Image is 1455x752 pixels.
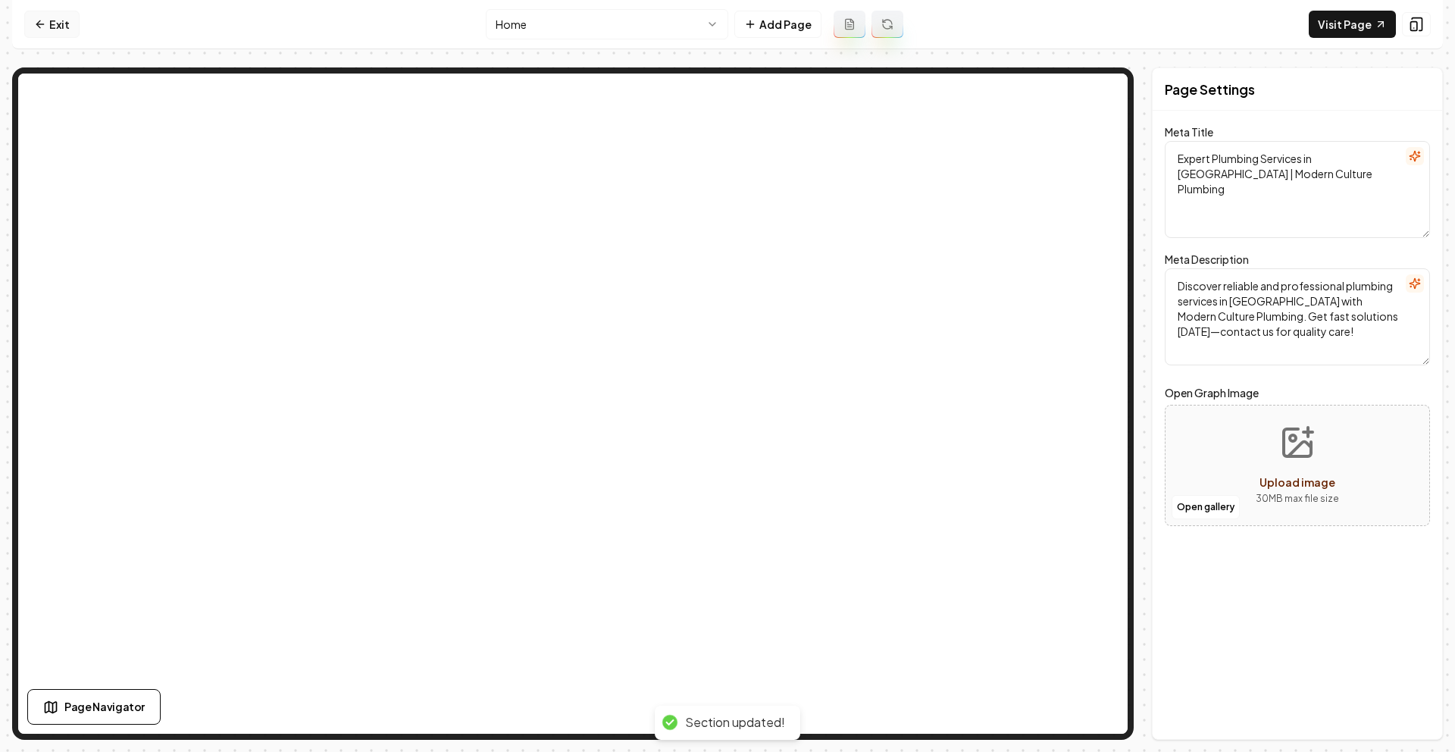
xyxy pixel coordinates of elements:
span: Upload image [1259,475,1335,489]
button: Regenerate page [871,11,903,38]
button: Add admin page prompt [834,11,865,38]
h2: Page Settings [1165,79,1255,100]
a: Exit [24,11,80,38]
button: Open gallery [1172,495,1240,519]
label: Meta Description [1165,252,1249,266]
label: Meta Title [1165,125,1213,139]
button: Page Navigator [27,689,161,725]
div: Section updated! [685,715,785,731]
button: Add Page [734,11,821,38]
a: Visit Page [1309,11,1396,38]
p: 30 MB max file size [1256,491,1339,506]
span: Page Navigator [64,699,145,715]
button: Upload image [1244,412,1351,519]
label: Open Graph Image [1165,384,1430,402]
